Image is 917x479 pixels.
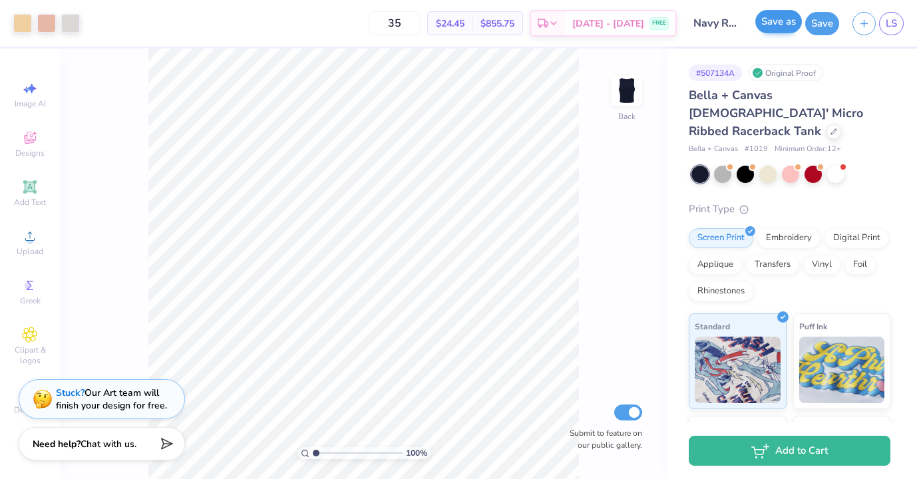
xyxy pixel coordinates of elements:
span: Decorate [14,404,46,415]
span: Image AI [15,98,46,109]
span: $24.45 [436,17,464,31]
div: Original Proof [749,65,823,81]
img: Back [614,77,640,104]
span: Chat with us. [81,438,136,450]
span: 100 % [406,447,427,459]
img: Puff Ink [799,337,885,403]
span: Greek [20,295,41,306]
a: LS [879,12,904,35]
span: Bella + Canvas [DEMOGRAPHIC_DATA]' Micro Ribbed Racerback Tank [689,87,863,139]
div: Embroidery [757,228,821,248]
div: Applique [689,255,742,275]
label: Submit to feature on our public gallery. [562,427,642,451]
button: Add to Cart [689,436,890,466]
div: Print Type [689,202,890,217]
span: [DATE] - [DATE] [572,17,644,31]
span: Minimum Order: 12 + [775,144,841,155]
div: Transfers [746,255,799,275]
div: Back [618,110,636,122]
span: Bella + Canvas [689,144,738,155]
div: Screen Print [689,228,753,248]
strong: Need help? [33,438,81,450]
span: LS [886,16,897,31]
div: Foil [844,255,876,275]
div: # 507134A [689,65,742,81]
span: Add Text [14,197,46,208]
span: Metallic & Glitter Ink [799,422,878,436]
input: – – [369,11,421,35]
div: Vinyl [803,255,840,275]
span: Standard [695,319,730,333]
input: Untitled Design [683,10,749,37]
span: $855.75 [480,17,514,31]
div: Digital Print [825,228,889,248]
span: Puff Ink [799,319,827,333]
strong: Stuck? [56,387,85,399]
span: FREE [652,19,666,28]
button: Save [805,12,839,35]
img: Standard [695,337,781,403]
span: Upload [17,246,43,257]
span: Designs [15,148,45,158]
span: # 1019 [745,144,768,155]
span: Neon Ink [695,422,727,436]
div: Our Art team will finish your design for free. [56,387,167,412]
div: Rhinestones [689,281,753,301]
span: Clipart & logos [7,345,53,366]
button: Save as [755,10,802,33]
